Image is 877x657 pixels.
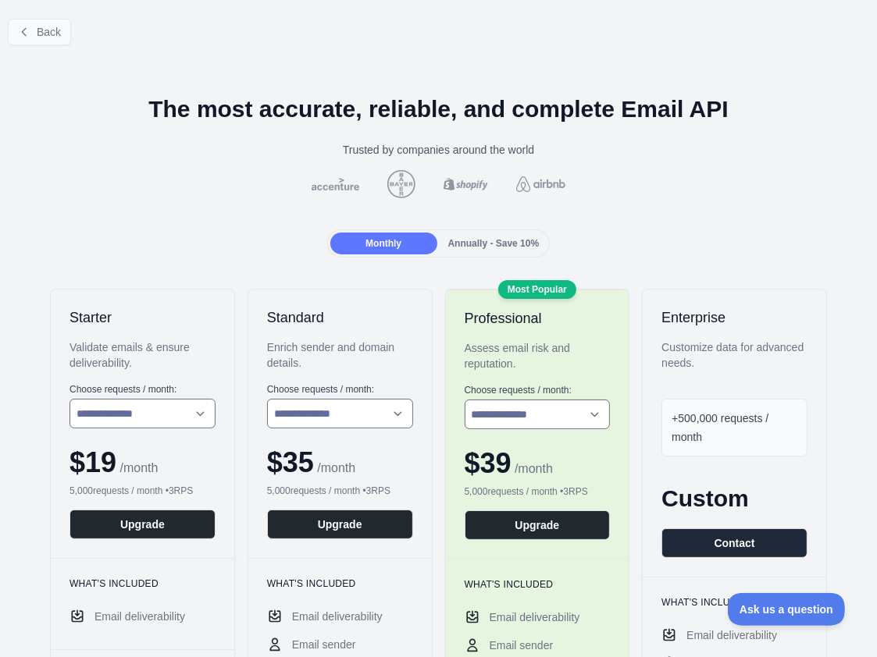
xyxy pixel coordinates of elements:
[490,637,554,653] span: Email sender
[490,609,580,625] span: Email deliverability
[94,609,185,624] span: Email deliverability
[292,609,383,624] span: Email deliverability
[661,596,807,609] h3: What's included
[292,637,356,652] span: Email sender
[465,578,611,591] h3: What's included
[686,627,777,643] span: Email deliverability
[267,577,413,590] h3: What's included
[70,577,216,590] h3: What's included
[728,593,846,626] iframe: Toggle Customer Support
